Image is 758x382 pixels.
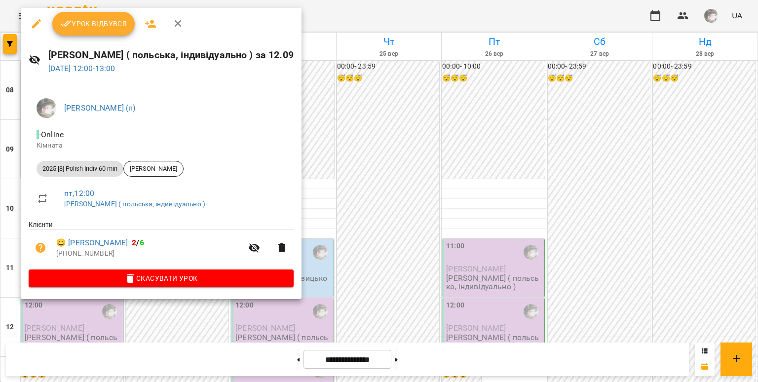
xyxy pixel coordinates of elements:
[132,238,136,247] span: 2
[64,103,136,113] a: [PERSON_NAME] (п)
[48,64,115,73] a: [DATE] 12:00-13:00
[56,249,242,259] p: [PHONE_NUMBER]
[64,200,205,208] a: [PERSON_NAME] ( польська, індивідуально )
[56,237,128,249] a: 😀 [PERSON_NAME]
[60,18,127,30] span: Урок відбувся
[64,189,94,198] a: пт , 12:00
[140,238,144,247] span: 6
[37,164,123,173] span: 2025 [8] Polish Indiv 60 min
[52,12,135,36] button: Урок відбувся
[124,164,183,173] span: [PERSON_NAME]
[37,98,56,118] img: e3906ac1da6b2fc8356eee26edbd6dfe.jpg
[29,220,294,269] ul: Клієнти
[29,269,294,287] button: Скасувати Урок
[37,272,286,284] span: Скасувати Урок
[37,141,286,151] p: Кімната
[48,47,294,63] h6: [PERSON_NAME] ( польська, індивідуально ) за 12.09
[37,130,66,139] span: - Online
[29,236,52,260] button: Візит ще не сплачено. Додати оплату?
[132,238,144,247] b: /
[123,161,184,177] div: [PERSON_NAME]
